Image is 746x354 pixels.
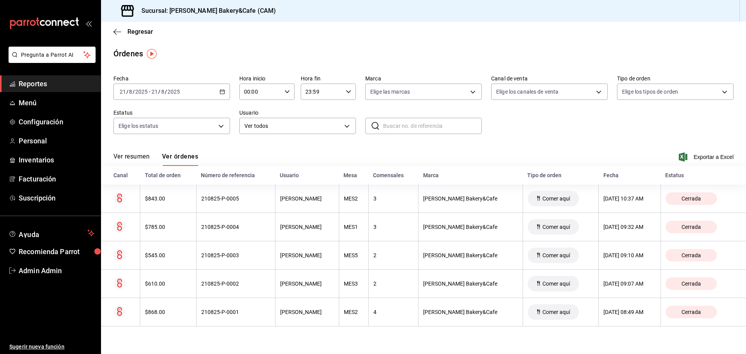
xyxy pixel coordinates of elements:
div: Canal [113,172,136,178]
span: Comer aquí [539,281,573,287]
div: Mesa [343,172,364,178]
div: [PERSON_NAME] [280,252,334,258]
div: Total de orden [145,172,192,178]
span: Cerrada [678,252,704,258]
span: Personal [19,136,94,146]
div: Comensales [373,172,413,178]
div: [PERSON_NAME] Bakery&Cafe [423,224,518,230]
span: Comer aquí [539,252,573,258]
div: navigation tabs [113,153,198,166]
div: [DATE] 09:07 AM [603,281,655,287]
span: Cerrada [678,281,704,287]
span: Menú [19,98,94,108]
div: [PERSON_NAME] [280,224,334,230]
label: Hora inicio [239,76,295,81]
button: Ver resumen [113,153,150,166]
div: MES1 [344,224,364,230]
div: [PERSON_NAME] Bakery&Cafe [423,309,518,315]
span: / [132,89,135,95]
div: [DATE] 09:32 AM [603,224,655,230]
span: Cerrada [678,224,704,230]
span: / [126,89,129,95]
div: [PERSON_NAME] [280,281,334,287]
label: Fecha [113,76,230,81]
span: Comer aquí [539,224,573,230]
button: Ver órdenes [162,153,198,166]
span: Sugerir nueva función [9,343,94,351]
input: -- [119,89,126,95]
div: Tipo de orden [527,172,594,178]
a: Pregunta a Parrot AI [5,56,96,65]
span: Configuración [19,117,94,127]
div: MES5 [344,252,364,258]
span: Admin Admin [19,265,94,276]
button: Regresar [113,28,153,35]
div: $610.00 [145,281,191,287]
div: Estatus [665,172,734,178]
span: Regresar [127,28,153,35]
div: 210825-P-0001 [201,309,270,315]
span: Pregunta a Parrot AI [21,51,84,59]
div: MES2 [344,195,364,202]
span: Comer aquí [539,309,573,315]
div: $843.00 [145,195,191,202]
div: MES3 [344,281,364,287]
div: [PERSON_NAME] Bakery&Cafe [423,281,518,287]
div: Fecha [603,172,656,178]
label: Hora fin [301,76,356,81]
span: Cerrada [678,195,704,202]
div: $545.00 [145,252,191,258]
div: 210825-P-0003 [201,252,270,258]
label: Tipo de orden [617,76,734,81]
button: open_drawer_menu [85,20,92,26]
div: [DATE] 09:10 AM [603,252,655,258]
div: [PERSON_NAME] Bakery&Cafe [423,252,518,258]
h3: Sucursal: [PERSON_NAME] Bakery&Cafe (CAM) [135,6,276,16]
input: -- [151,89,158,95]
div: [DATE] 10:37 AM [603,195,655,202]
input: ---- [135,89,148,95]
span: Ayuda [19,228,84,238]
div: 4 [373,309,413,315]
span: Elige las marcas [370,88,410,96]
div: Marca [423,172,518,178]
span: / [158,89,160,95]
img: Tooltip marker [147,49,157,59]
span: Suscripción [19,193,94,203]
span: Facturación [19,174,94,184]
input: ---- [167,89,180,95]
button: Exportar a Excel [680,152,734,162]
div: $785.00 [145,224,191,230]
span: Elige los canales de venta [496,88,558,96]
input: -- [161,89,165,95]
div: 210825-P-0005 [201,195,270,202]
div: 210825-P-0002 [201,281,270,287]
input: Buscar no. de referencia [383,118,482,134]
span: Recomienda Parrot [19,246,94,257]
label: Estatus [113,110,230,115]
div: [PERSON_NAME] [280,195,334,202]
span: Elige los estatus [119,122,158,130]
label: Canal de venta [491,76,608,81]
div: 3 [373,195,413,202]
span: Comer aquí [539,195,573,202]
button: Pregunta a Parrot AI [9,47,96,63]
input: -- [129,89,132,95]
label: Marca [365,76,482,81]
div: [PERSON_NAME] Bakery&Cafe [423,195,518,202]
span: / [165,89,167,95]
span: Cerrada [678,309,704,315]
div: 2 [373,281,413,287]
span: Reportes [19,78,94,89]
div: [DATE] 08:49 AM [603,309,655,315]
div: 2 [373,252,413,258]
div: MES2 [344,309,364,315]
div: 210825-P-0004 [201,224,270,230]
span: Inventarios [19,155,94,165]
label: Usuario [239,110,356,115]
div: $868.00 [145,309,191,315]
span: Ver todos [244,122,342,130]
span: - [149,89,150,95]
